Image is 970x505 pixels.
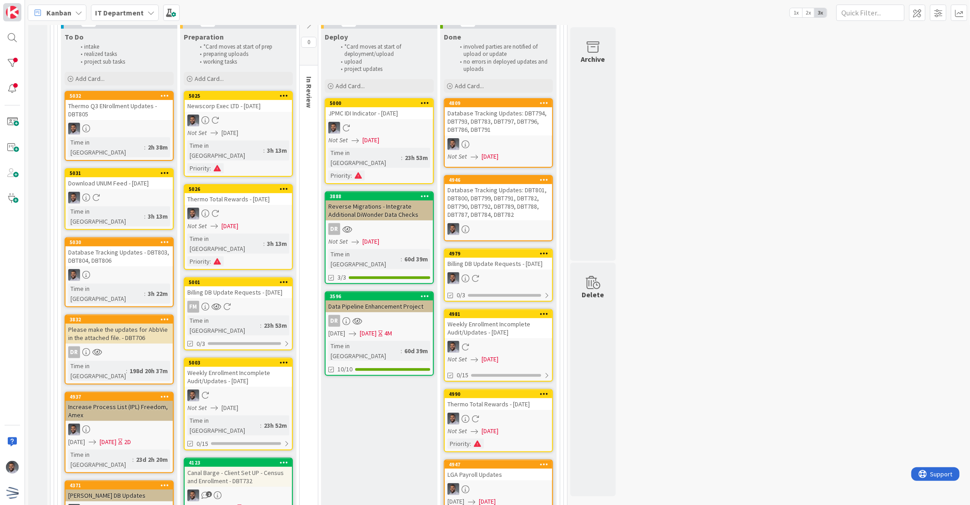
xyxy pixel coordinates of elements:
a: 5026Thermo Total Rewards - [DATE]FSNot Set[DATE]Time in [GEOGRAPHIC_DATA]:3h 13mPriority: [184,184,293,270]
a: 3832Please make the updates for AbbVie in the attached file. - DBT706DRTime in [GEOGRAPHIC_DATA]:... [65,315,174,385]
a: 5031Download UNUM Feed - [DATE]FSTime in [GEOGRAPHIC_DATA]:3h 13m [65,168,174,230]
li: *Card moves at start of prep [195,43,292,50]
img: FS [187,115,199,126]
span: 0/3 [457,290,465,300]
span: Deploy [325,32,348,41]
div: Please make the updates for AbbVie in the attached file. - DBT706 [65,324,173,344]
span: : [401,254,402,264]
div: 5030 [70,239,173,245]
span: : [144,211,146,221]
div: 4979 [449,250,552,257]
div: Priority [187,256,210,266]
span: 1x [790,8,802,17]
div: 4981Weekly Enrollment Incomplete Audit/Updates - [DATE] [445,310,552,338]
div: Time in [GEOGRAPHIC_DATA] [328,148,401,168]
div: FS [185,390,292,401]
span: [DATE] [482,355,498,364]
div: Time in [GEOGRAPHIC_DATA] [328,341,401,361]
div: Weekly Enrollment Incomplete Audit/Updates - [DATE] [185,367,292,387]
span: 10/10 [337,365,352,374]
span: : [210,256,211,266]
a: 5001Billing DB Update Requests - [DATE]FMTime in [GEOGRAPHIC_DATA]:23h 53m0/3 [184,277,293,350]
img: avatar [6,486,19,499]
div: Time in [GEOGRAPHIC_DATA] [187,234,263,254]
span: [DATE] [362,237,379,246]
div: 60d 39m [402,346,430,356]
a: 5025Newscorp Exec LTD - [DATE]FSNot Set[DATE]Time in [GEOGRAPHIC_DATA]:3h 13mPriority: [184,91,293,177]
div: DR [68,346,80,358]
a: 5032Thermo Q3 ENrollment Updates - DBT805FSTime in [GEOGRAPHIC_DATA]:2h 38m [65,91,174,161]
div: 5030Database Tracking Updates - DBT803, DBT804, DBT806 [65,238,173,266]
div: 5032 [70,93,173,99]
b: IT Department [95,8,144,17]
div: FS [65,192,173,204]
div: Database Tracking Updates: DBT794, DBT793, DBT783, DBT797, DBT796, DBT786, DBT791 [445,107,552,135]
div: 4123Canal Barge - Client Set UP - Census and Enrollment - DBT732 [185,459,292,487]
div: FS [65,269,173,281]
div: Billing DB Update Requests - [DATE] [445,258,552,270]
a: 4981Weekly Enrollment Incomplete Audit/Updates - [DATE]FSNot Set[DATE]0/15 [444,309,553,382]
div: 23d 2h 20m [134,455,170,465]
span: Support [19,1,41,12]
span: [DATE] [100,437,116,447]
div: 3596 [326,292,433,300]
div: 3832 [65,315,173,324]
span: [DATE] [328,329,345,338]
span: Kanban [46,7,71,18]
div: 5025 [185,92,292,100]
div: 5026 [185,185,292,193]
img: FS [447,138,459,150]
div: 5030 [65,238,173,246]
div: DR [328,315,340,327]
div: Canal Barge - Client Set UP - Census and Enrollment - DBT732 [185,467,292,487]
div: 4M [384,329,392,338]
div: FS [65,123,173,135]
span: Preparation [184,32,224,41]
div: 4123 [189,460,292,466]
div: Time in [GEOGRAPHIC_DATA] [187,315,260,335]
li: *Card moves at start of deployment/upload [336,43,432,58]
div: DR [326,315,433,327]
span: 3x [814,8,827,17]
a: 4979Billing DB Update Requests - [DATE]FS0/3 [444,249,553,302]
div: Priority [447,439,470,449]
a: 4809Database Tracking Updates: DBT794, DBT793, DBT783, DBT797, DBT796, DBT786, DBT791FSNot Set[DATE] [444,98,553,168]
div: Thermo Total Rewards - [DATE] [185,193,292,205]
div: 5000JPMC IDI Indicator - [DATE] [326,99,433,119]
div: DR [326,223,433,235]
a: 4937Increase Process List (IPL) Freedom, AmexFS[DATE][DATE]2DTime in [GEOGRAPHIC_DATA]:23d 2h 20m [65,392,174,473]
img: FS [447,341,459,353]
div: Reverse Migrations - Integrate Additional DiWonder Data Checks [326,200,433,220]
div: FS [445,223,552,235]
div: JPMC IDI Indicator - [DATE] [326,107,433,119]
span: : [401,153,402,163]
div: 5001 [185,278,292,286]
div: 60d 39m [402,254,430,264]
div: Weekly Enrollment Incomplete Audit/Updates - [DATE] [445,318,552,338]
span: : [263,145,265,155]
a: 5003Weekly Enrollment Incomplete Audit/Updates - [DATE]FSNot Set[DATE]Time in [GEOGRAPHIC_DATA]:2... [184,358,293,450]
div: 3888Reverse Migrations - Integrate Additional DiWonder Data Checks [326,192,433,220]
span: : [401,346,402,356]
div: Thermo Q3 ENrollment Updates - DBT805 [65,100,173,120]
div: FS [445,413,552,425]
span: [DATE] [221,128,238,138]
i: Not Set [447,427,467,435]
div: 4946 [445,176,552,184]
span: Add Card... [336,82,365,90]
li: working tasks [195,58,292,65]
span: : [470,439,471,449]
div: 5031 [70,170,173,176]
img: FS [447,223,459,235]
img: FS [328,122,340,134]
li: project sub tasks [75,58,172,65]
div: 5000 [330,100,433,106]
div: Time in [GEOGRAPHIC_DATA] [187,140,263,160]
div: 4809Database Tracking Updates: DBT794, DBT793, DBT783, DBT797, DBT796, DBT786, DBT791 [445,99,552,135]
div: LGA Payroll Updates [445,469,552,480]
span: In Review [305,76,314,108]
div: 4979 [445,250,552,258]
div: 4809 [445,99,552,107]
div: DR [65,346,173,358]
div: 4946Database Tracking Updates: DBT801, DBT800, DBT799, DBT791, DBT782, DBT790, DBT792, DBT789, DB... [445,176,552,220]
